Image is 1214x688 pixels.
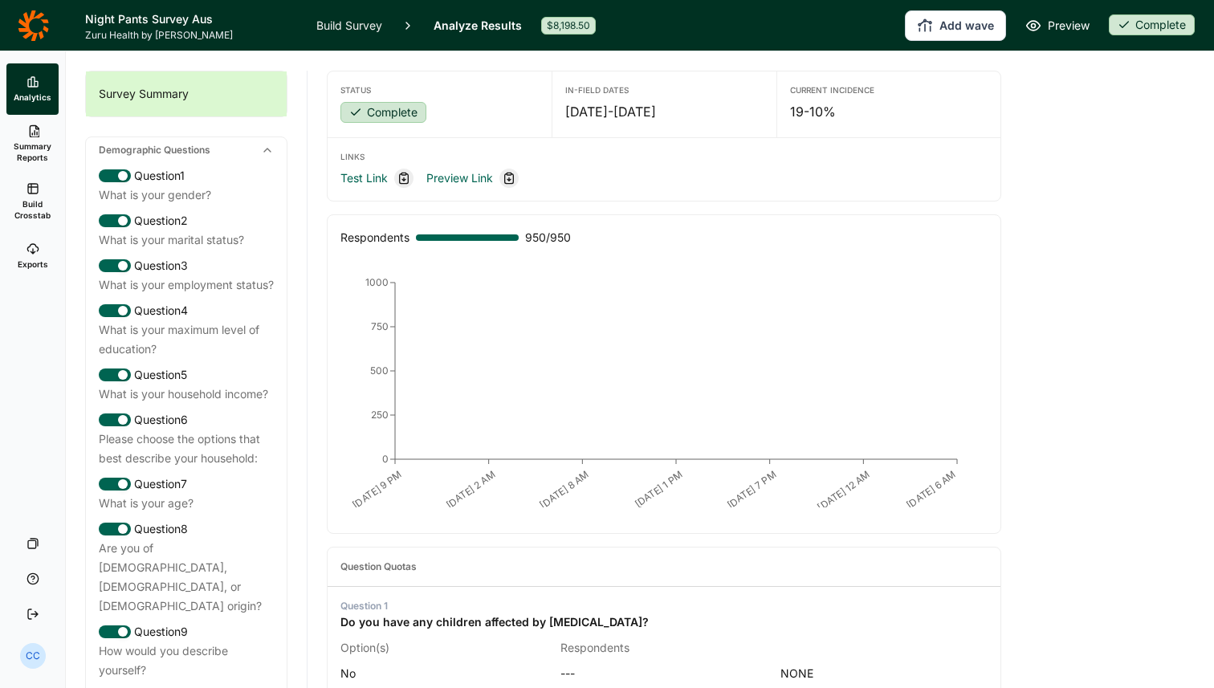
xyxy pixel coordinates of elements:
[382,453,389,465] tspan: 0
[525,228,571,247] span: 950 / 950
[13,198,52,221] span: Build Crosstab
[6,115,59,173] a: Summary Reports
[565,102,763,121] div: [DATE] - [DATE]
[370,364,389,377] tspan: 500
[6,63,59,115] a: Analytics
[905,10,1006,41] button: Add wave
[99,275,274,295] div: What is your employment status?
[86,71,287,116] div: Survey Summary
[99,429,274,468] div: Please choose the options that best describe your household:
[1109,14,1195,37] button: Complete
[340,666,356,680] span: No
[99,539,274,616] div: Are you of [DEMOGRAPHIC_DATA], [DEMOGRAPHIC_DATA], or [DEMOGRAPHIC_DATA] origin?
[99,519,274,539] div: Question 8
[99,494,274,513] div: What is your age?
[85,29,297,42] span: Zuru Health by [PERSON_NAME]
[99,301,274,320] div: Question 4
[20,643,46,669] div: CC
[1048,16,1090,35] span: Preview
[99,256,274,275] div: Question 3
[725,468,779,511] text: [DATE] 7 PM
[537,468,591,511] text: [DATE] 8 AM
[560,638,768,657] div: Respondents
[340,102,426,124] button: Complete
[1109,14,1195,35] div: Complete
[340,84,539,96] div: Status
[541,17,596,35] div: $8,198.50
[340,169,388,188] a: Test Link
[560,664,768,683] div: ---
[99,622,274,641] div: Question 9
[340,600,649,613] div: Question 1
[86,137,287,163] div: Demographic Questions
[6,173,59,230] a: Build Crosstab
[13,140,52,163] span: Summary Reports
[340,638,548,657] div: Option(s)
[99,641,274,680] div: How would you describe yourself?
[371,409,389,421] tspan: 250
[99,320,274,359] div: What is your maximum level of education?
[1025,16,1090,35] a: Preview
[394,169,413,188] div: Copy link
[99,211,274,230] div: Question 2
[790,102,988,121] div: 19-10%
[99,166,274,185] div: Question 1
[99,185,274,205] div: What is your gender?
[350,468,404,511] text: [DATE] 9 PM
[99,365,274,385] div: Question 5
[371,320,389,332] tspan: 750
[780,664,988,683] span: NONE
[365,276,389,288] tspan: 1000
[85,10,297,29] h1: Night Pants Survey Aus
[99,474,274,494] div: Question 7
[340,228,409,247] div: Respondents
[18,259,48,270] span: Exports
[99,410,274,429] div: Question 6
[633,468,685,510] text: [DATE] 1 PM
[904,468,958,511] text: [DATE] 6 AM
[14,92,51,103] span: Analytics
[565,84,763,96] div: In-Field Dates
[340,560,417,573] div: Question Quotas
[6,230,59,282] a: Exports
[426,169,493,188] a: Preview Link
[790,84,988,96] div: Current Incidence
[340,102,426,123] div: Complete
[99,385,274,404] div: What is your household income?
[340,613,649,632] div: Do you have any children affected by [MEDICAL_DATA]?
[815,468,872,513] text: [DATE] 12 AM
[99,230,274,250] div: What is your marital status?
[499,169,519,188] div: Copy link
[340,151,988,162] div: Links
[444,468,498,511] text: [DATE] 2 AM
